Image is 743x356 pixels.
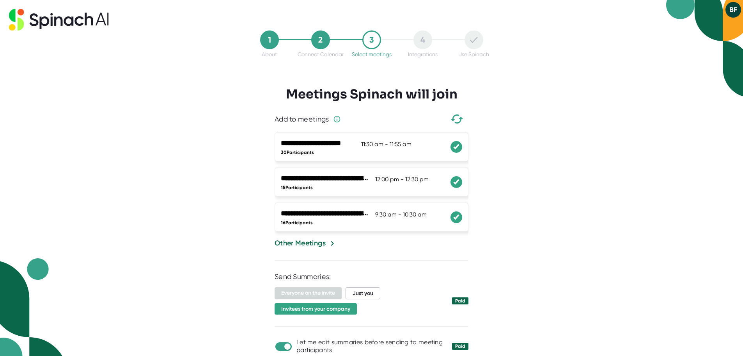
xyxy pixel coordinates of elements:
[413,30,432,49] div: 4
[352,51,392,57] div: Select meetings
[275,303,357,315] span: Invitees from your company
[275,238,326,249] div: Other Meetings
[275,115,329,124] div: Add to meetings
[725,2,741,18] button: BF
[275,272,468,281] div: Send Summaries:
[455,343,465,349] div: Paid
[286,87,458,102] h3: Meetings Spinach will join
[298,51,344,57] div: Connect Calendar
[408,51,438,57] div: Integrations
[362,30,381,49] div: 3
[311,30,330,49] div: 2
[275,287,342,299] span: Everyone on the invite
[346,287,380,299] span: Just you
[361,141,411,148] span: 11:30 am - 11:55 am
[455,298,465,304] div: Paid
[296,338,446,354] div: Let me edit summaries before sending to meeting participants
[375,176,429,183] span: 12:00 pm - 12:30 pm
[260,30,279,49] div: 1
[281,185,313,190] span: 15 Participants
[275,238,337,249] button: Other Meetings
[375,211,427,218] span: 9:30 am - 10:30 am
[458,51,489,57] div: Use Spinach
[262,51,277,57] div: About
[281,150,314,155] span: 30 Participants
[281,220,313,225] span: 16 Participants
